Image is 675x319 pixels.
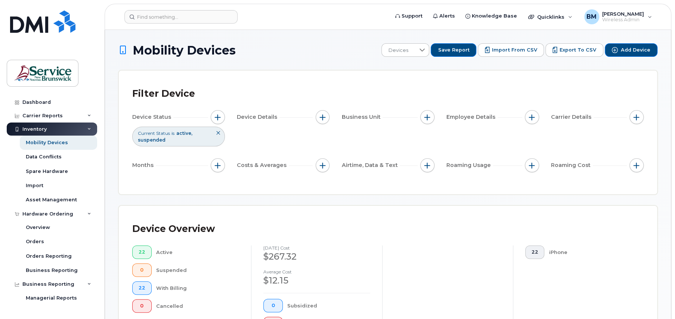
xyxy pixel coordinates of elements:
[171,130,174,136] span: is
[549,245,632,259] div: iPhone
[132,113,173,121] span: Device Status
[263,250,370,263] div: $267.32
[560,47,596,53] span: Export to CSV
[237,113,279,121] span: Device Details
[237,161,289,169] span: Costs & Averages
[492,47,537,53] span: Import from CSV
[341,113,383,121] span: Business Unit
[132,84,195,103] div: Filter Device
[132,161,156,169] span: Months
[263,299,283,312] button: 0
[270,303,276,309] span: 0
[287,299,370,312] div: Subsidized
[133,44,236,57] span: Mobility Devices
[263,245,370,250] h4: [DATE] cost
[621,47,650,53] span: Add Device
[605,43,657,57] button: Add Device
[532,249,538,255] span: 22
[431,43,476,57] button: Save Report
[176,130,192,136] span: active
[139,267,145,273] span: 0
[139,249,145,255] span: 22
[551,161,593,169] span: Roaming Cost
[341,161,400,169] span: Airtime, Data & Text
[263,274,370,287] div: $12.15
[132,245,152,259] button: 22
[139,285,145,291] span: 22
[446,161,493,169] span: Roaming Usage
[156,245,239,259] div: Active
[156,281,239,295] div: With Billing
[382,44,415,57] span: Devices
[438,47,469,53] span: Save Report
[263,269,370,274] h4: Average cost
[139,303,145,309] span: 0
[138,137,165,143] span: suspended
[132,281,152,295] button: 22
[156,263,239,277] div: Suspended
[132,263,152,277] button: 0
[525,245,545,259] button: 22
[156,299,239,313] div: Cancelled
[545,43,603,57] button: Export to CSV
[132,219,215,239] div: Device Overview
[478,43,544,57] button: Import from CSV
[446,113,498,121] span: Employee Details
[551,113,594,121] span: Carrier Details
[138,130,170,136] span: Current Status
[132,299,152,313] button: 0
